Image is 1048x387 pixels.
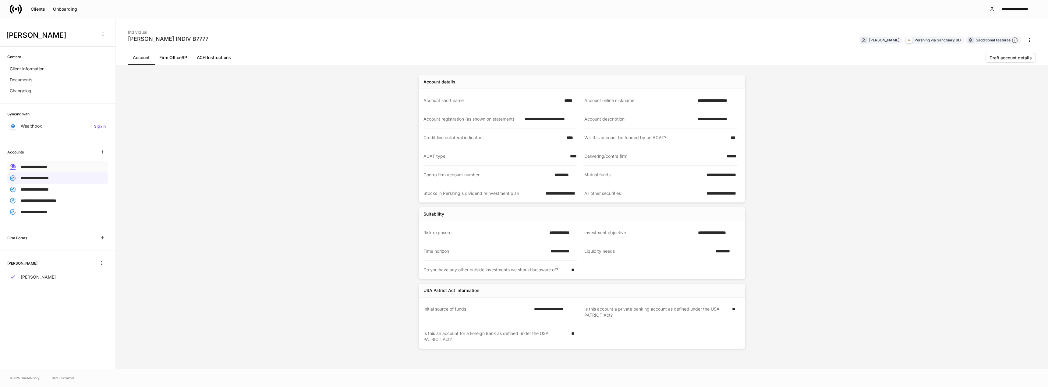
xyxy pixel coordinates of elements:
[423,267,568,273] div: Do you have any other outside investments we should be aware of?
[7,74,108,85] a: Documents
[584,306,728,318] div: Is this account a private banking account as defined under the USA PATRIOT Act?
[423,248,547,254] div: Time horizon
[128,50,154,65] a: Account
[423,230,546,236] div: Risk exposure
[990,56,1032,60] div: Draft account details
[584,116,694,122] div: Account description
[10,77,32,83] p: Documents
[423,330,568,343] div: Is this an account for a Foreign Bank as defined under the USA PATRIOT Act?
[7,260,37,266] h6: [PERSON_NAME]
[423,172,551,178] div: Contra firm account number
[21,274,56,280] p: [PERSON_NAME]
[10,66,44,72] p: Client information
[584,135,727,141] div: Will this account be funded by an ACAT?
[423,211,444,217] div: Suitability
[7,63,108,74] a: Client information
[154,50,192,65] a: Firm Office/IP
[423,153,566,159] div: ACAT type
[584,230,694,236] div: Investment objective
[10,375,40,380] span: © 2025 OneAdvisory
[584,153,723,159] div: Delivering/contra firm
[7,121,108,132] a: WealthboxSign in
[423,135,563,141] div: Credit line collateral indicator
[192,50,236,65] a: ACH Instructions
[423,116,521,122] div: Account registration (as shown on statement)
[584,172,703,178] div: Mutual funds
[423,306,530,318] div: Initial source of funds
[584,190,703,196] div: All other securities
[52,375,74,380] a: Data Disclaimer
[27,4,49,14] button: Clients
[423,97,561,104] div: Account short name
[128,26,208,35] div: Individual
[869,37,899,43] div: [PERSON_NAME]
[7,149,24,155] h6: Accounts
[49,4,81,14] button: Onboarding
[915,37,961,43] div: Pershing via Sanctuary BD
[7,85,108,96] a: Changelog
[128,35,208,43] div: [PERSON_NAME] INDIV B7777
[423,287,479,294] div: USA Patriot Act information
[10,88,31,94] p: Changelog
[94,123,106,129] h6: Sign in
[584,97,694,104] div: Account online nickname
[21,123,42,129] p: Wealthbox
[423,190,542,196] div: Stocks in Pershing's dividend reinvestment plan
[7,111,30,117] h6: Syncing with
[584,248,712,255] div: Liquidity needs
[986,53,1036,63] button: Draft account details
[53,7,77,11] div: Onboarding
[7,54,21,60] h6: Content
[31,7,45,11] div: Clients
[6,30,94,40] h3: [PERSON_NAME]
[423,79,455,85] div: Account details
[7,272,108,283] a: [PERSON_NAME]
[976,37,1018,44] div: 2 additional features
[7,235,27,241] h6: Firm Forms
